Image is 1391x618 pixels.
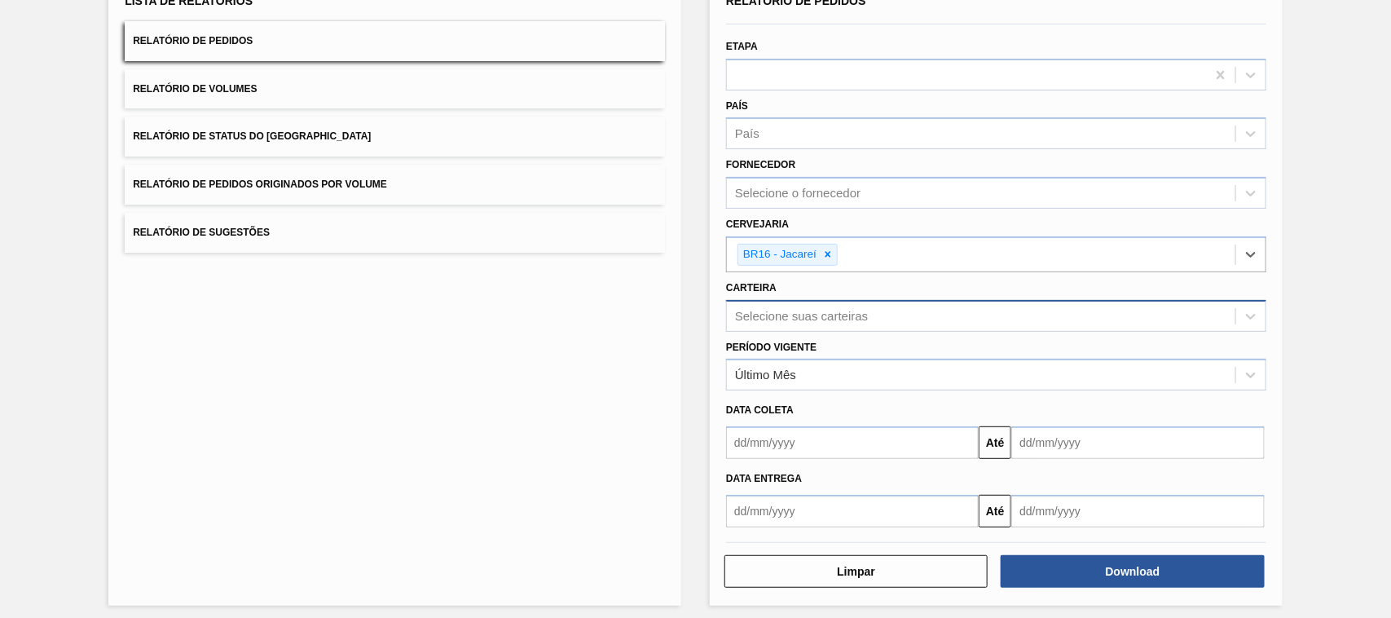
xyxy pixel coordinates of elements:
button: Até [979,495,1011,528]
input: dd/mm/yyyy [1011,426,1264,459]
button: Limpar [724,555,988,588]
span: Relatório de Volumes [133,83,257,95]
div: BR16 - Jacareí [738,245,819,265]
input: dd/mm/yyyy [726,495,979,528]
button: Relatório de Status do [GEOGRAPHIC_DATA] [125,117,665,157]
label: Período Vigente [726,342,817,353]
button: Até [979,426,1011,459]
button: Relatório de Sugestões [125,213,665,253]
span: Data entrega [726,473,802,484]
input: dd/mm/yyyy [726,426,979,459]
label: Etapa [726,41,758,52]
div: Último Mês [735,369,796,382]
label: Cervejaria [726,219,789,230]
div: Selecione o fornecedor [735,187,861,201]
button: Download [1001,555,1264,588]
span: Data coleta [726,404,794,416]
label: Fornecedor [726,159,795,170]
span: Relatório de Status do [GEOGRAPHIC_DATA] [133,130,371,142]
button: Relatório de Pedidos Originados por Volume [125,165,665,205]
div: País [735,127,759,141]
span: Relatório de Pedidos [133,35,253,46]
label: País [726,100,748,112]
span: Relatório de Pedidos Originados por Volume [133,179,387,190]
button: Relatório de Pedidos [125,21,665,61]
input: dd/mm/yyyy [1011,495,1264,528]
button: Relatório de Volumes [125,69,665,109]
span: Relatório de Sugestões [133,227,270,238]
label: Carteira [726,282,777,294]
div: Selecione suas carteiras [735,309,868,323]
